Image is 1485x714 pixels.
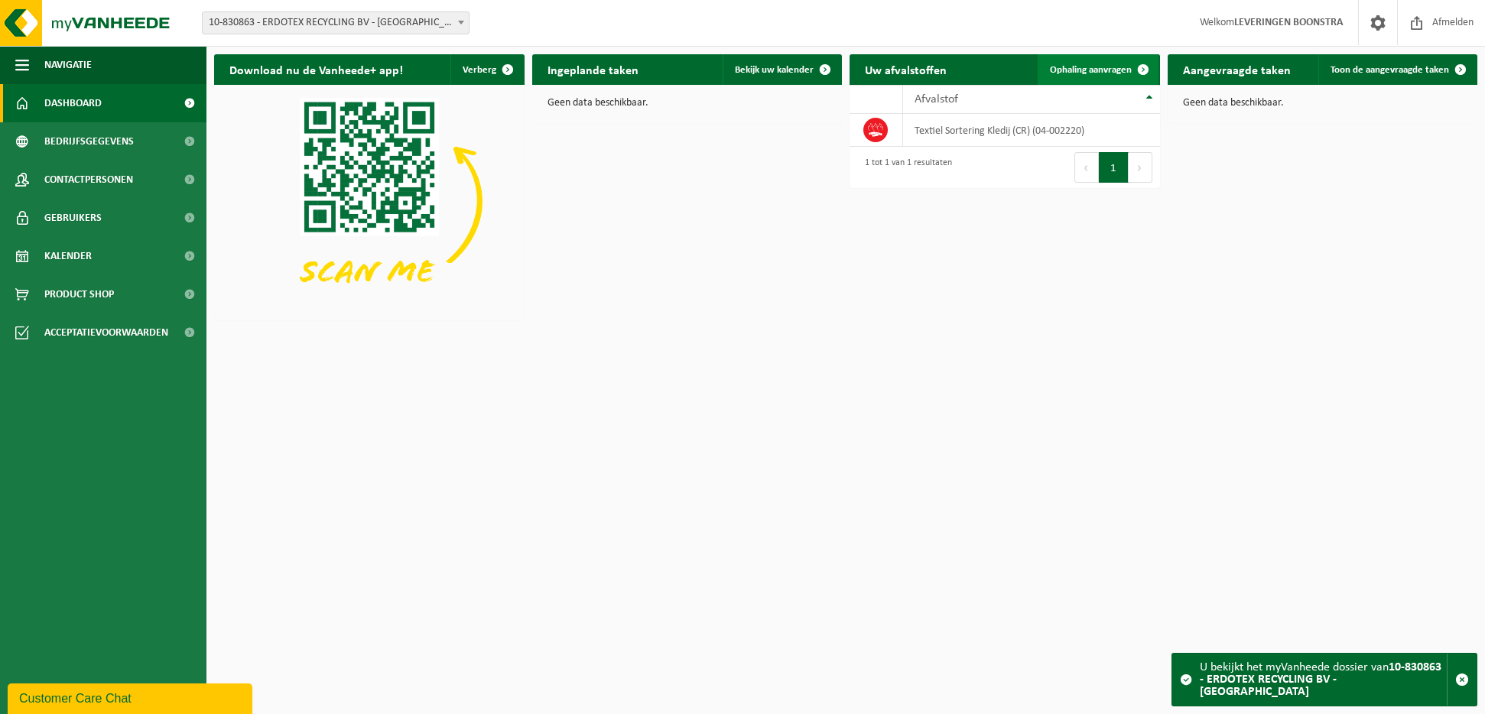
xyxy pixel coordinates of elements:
[735,65,814,75] span: Bekijk uw kalender
[214,85,525,317] img: Download de VHEPlus App
[44,313,168,352] span: Acceptatievoorwaarden
[548,98,827,109] p: Geen data beschikbaar.
[44,275,114,313] span: Product Shop
[44,237,92,275] span: Kalender
[44,122,134,161] span: Bedrijfsgegevens
[202,11,470,34] span: 10-830863 - ERDOTEX RECYCLING BV - Ridderkerk
[1074,152,1099,183] button: Previous
[915,93,958,105] span: Afvalstof
[532,54,654,84] h2: Ingeplande taken
[1234,17,1343,28] strong: LEVERINGEN BOONSTRA
[857,151,952,184] div: 1 tot 1 van 1 resultaten
[850,54,962,84] h2: Uw afvalstoffen
[1200,661,1441,698] strong: 10-830863 - ERDOTEX RECYCLING BV - [GEOGRAPHIC_DATA]
[903,114,1160,147] td: Textiel Sortering Kledij (CR) (04-002220)
[44,199,102,237] span: Gebruikers
[44,46,92,84] span: Navigatie
[44,84,102,122] span: Dashboard
[1050,65,1132,75] span: Ophaling aanvragen
[463,65,496,75] span: Verberg
[1200,654,1447,706] div: U bekijkt het myVanheede dossier van
[1129,152,1152,183] button: Next
[8,680,255,714] iframe: chat widget
[44,161,133,199] span: Contactpersonen
[203,12,469,34] span: 10-830863 - ERDOTEX RECYCLING BV - Ridderkerk
[214,54,418,84] h2: Download nu de Vanheede+ app!
[450,54,523,85] button: Verberg
[1099,152,1129,183] button: 1
[1038,54,1158,85] a: Ophaling aanvragen
[1331,65,1449,75] span: Toon de aangevraagde taken
[1168,54,1306,84] h2: Aangevraagde taken
[1183,98,1463,109] p: Geen data beschikbaar.
[1318,54,1476,85] a: Toon de aangevraagde taken
[723,54,840,85] a: Bekijk uw kalender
